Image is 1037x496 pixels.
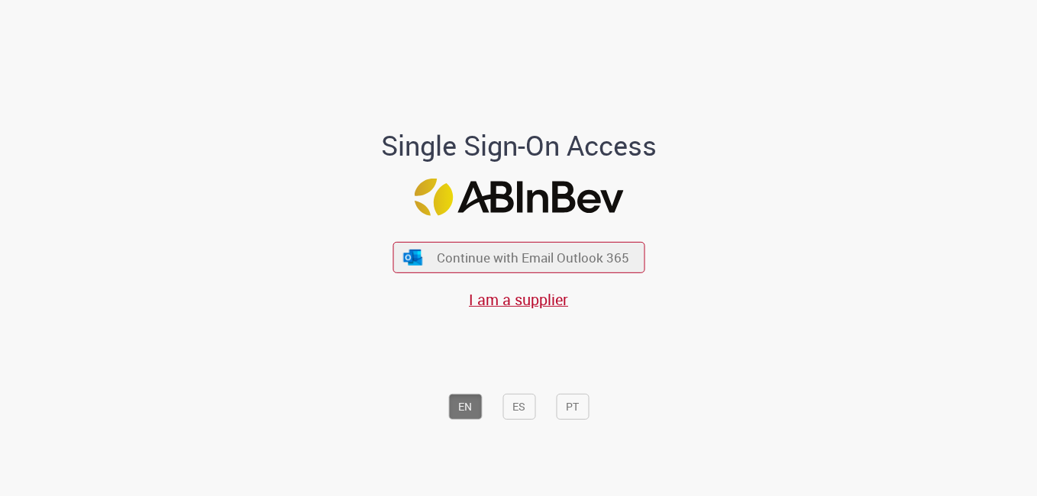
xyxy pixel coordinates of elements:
h1: Single Sign-On Access [307,130,731,160]
img: ícone Azure/Microsoft 360 [402,250,424,266]
button: ES [502,394,535,420]
img: Logo ABInBev [414,179,623,216]
button: ícone Azure/Microsoft 360 Continue with Email Outlook 365 [393,242,644,273]
button: EN [448,394,482,420]
span: Continue with Email Outlook 365 [437,249,629,266]
button: PT [556,394,589,420]
a: I am a supplier [469,289,568,310]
